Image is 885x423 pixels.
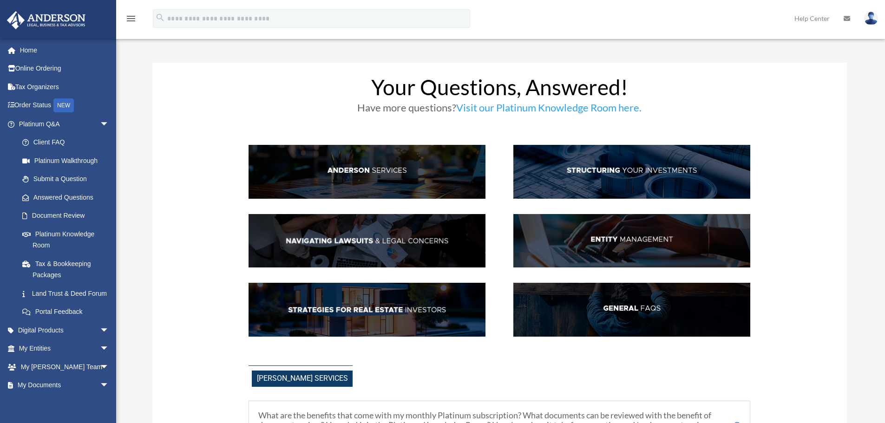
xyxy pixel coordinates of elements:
[864,12,878,25] img: User Pic
[13,207,123,225] a: Document Review
[7,59,123,78] a: Online Ordering
[7,339,123,358] a: My Entitiesarrow_drop_down
[513,214,750,268] img: EntManag_hdr
[7,321,123,339] a: Digital Productsarrow_drop_down
[456,101,642,118] a: Visit our Platinum Knowledge Room here.
[249,77,750,103] h1: Your Questions, Answered!
[155,13,165,23] i: search
[13,225,123,254] a: Platinum Knowledge Room
[13,170,123,189] a: Submit a Question
[13,133,118,152] a: Client FAQ
[100,339,118,358] span: arrow_drop_down
[100,376,118,395] span: arrow_drop_down
[249,145,485,199] img: AndServ_hdr
[125,13,137,24] i: menu
[100,115,118,134] span: arrow_drop_down
[13,188,123,207] a: Answered Questions
[13,151,123,170] a: Platinum Walkthrough
[249,103,750,117] h3: Have more questions?
[7,358,123,376] a: My [PERSON_NAME] Teamarrow_drop_down
[7,41,123,59] a: Home
[249,214,485,268] img: NavLaw_hdr
[249,283,485,337] img: StratsRE_hdr
[100,321,118,340] span: arrow_drop_down
[4,11,88,29] img: Anderson Advisors Platinum Portal
[513,145,750,199] img: StructInv_hdr
[125,16,137,24] a: menu
[7,115,123,133] a: Platinum Q&Aarrow_drop_down
[7,96,123,115] a: Order StatusNEW
[13,284,123,303] a: Land Trust & Deed Forum
[53,98,74,112] div: NEW
[13,303,123,321] a: Portal Feedback
[7,376,123,395] a: My Documentsarrow_drop_down
[7,78,123,96] a: Tax Organizers
[13,254,123,284] a: Tax & Bookkeeping Packages
[100,358,118,377] span: arrow_drop_down
[252,371,353,387] span: [PERSON_NAME] Services
[513,283,750,337] img: GenFAQ_hdr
